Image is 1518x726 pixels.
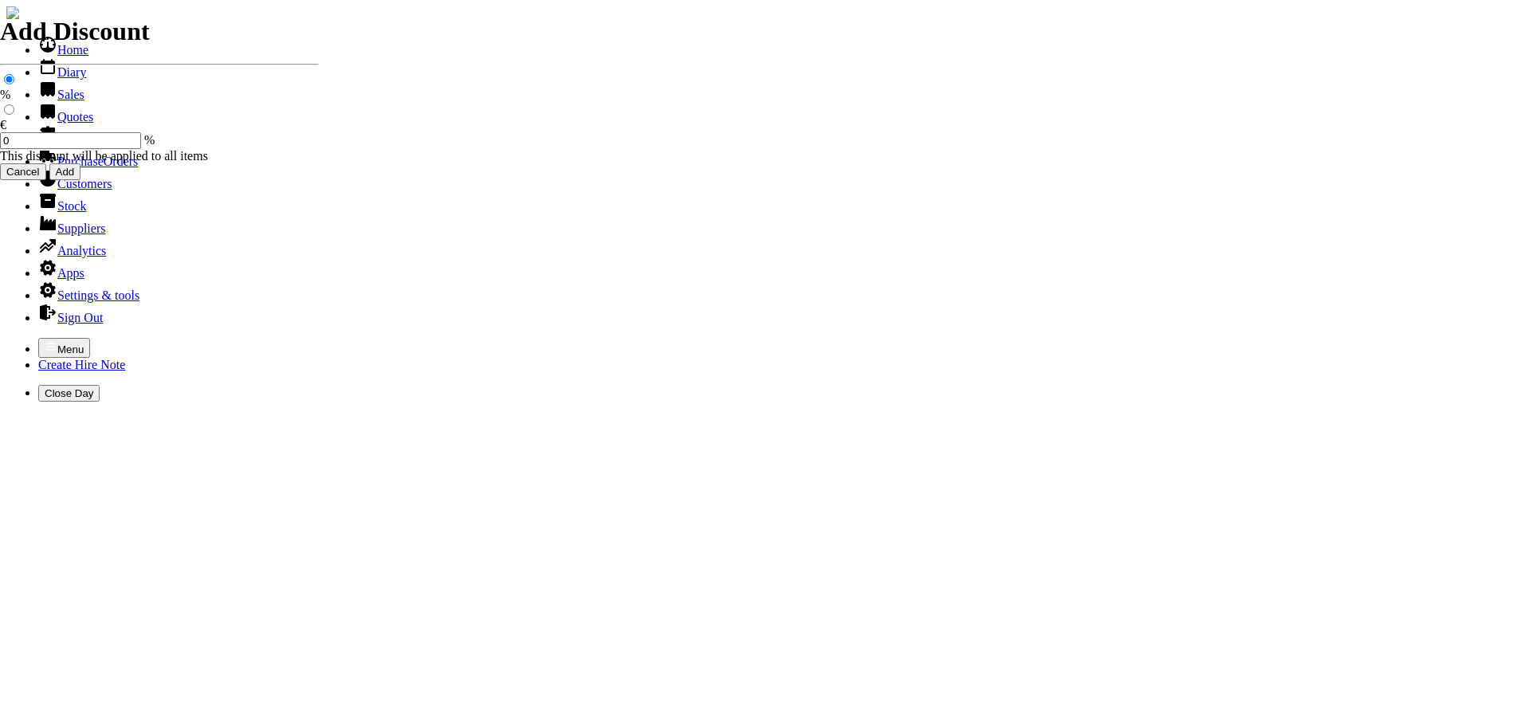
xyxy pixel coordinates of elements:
input: % [4,74,14,84]
input: € [4,104,14,115]
input: Add [49,163,81,180]
a: Sign Out [38,311,103,324]
li: Hire Notes [38,124,1512,147]
a: Suppliers [38,222,105,235]
button: Close Day [38,385,100,402]
a: Create Hire Note [38,358,125,371]
button: Menu [38,338,90,358]
a: Settings & tools [38,288,139,302]
a: Stock [38,199,86,213]
li: Suppliers [38,214,1512,236]
a: Customers [38,177,112,190]
li: Stock [38,191,1512,214]
a: Analytics [38,244,106,257]
li: Sales [38,80,1512,102]
a: Apps [38,266,84,280]
span: % [144,133,155,147]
